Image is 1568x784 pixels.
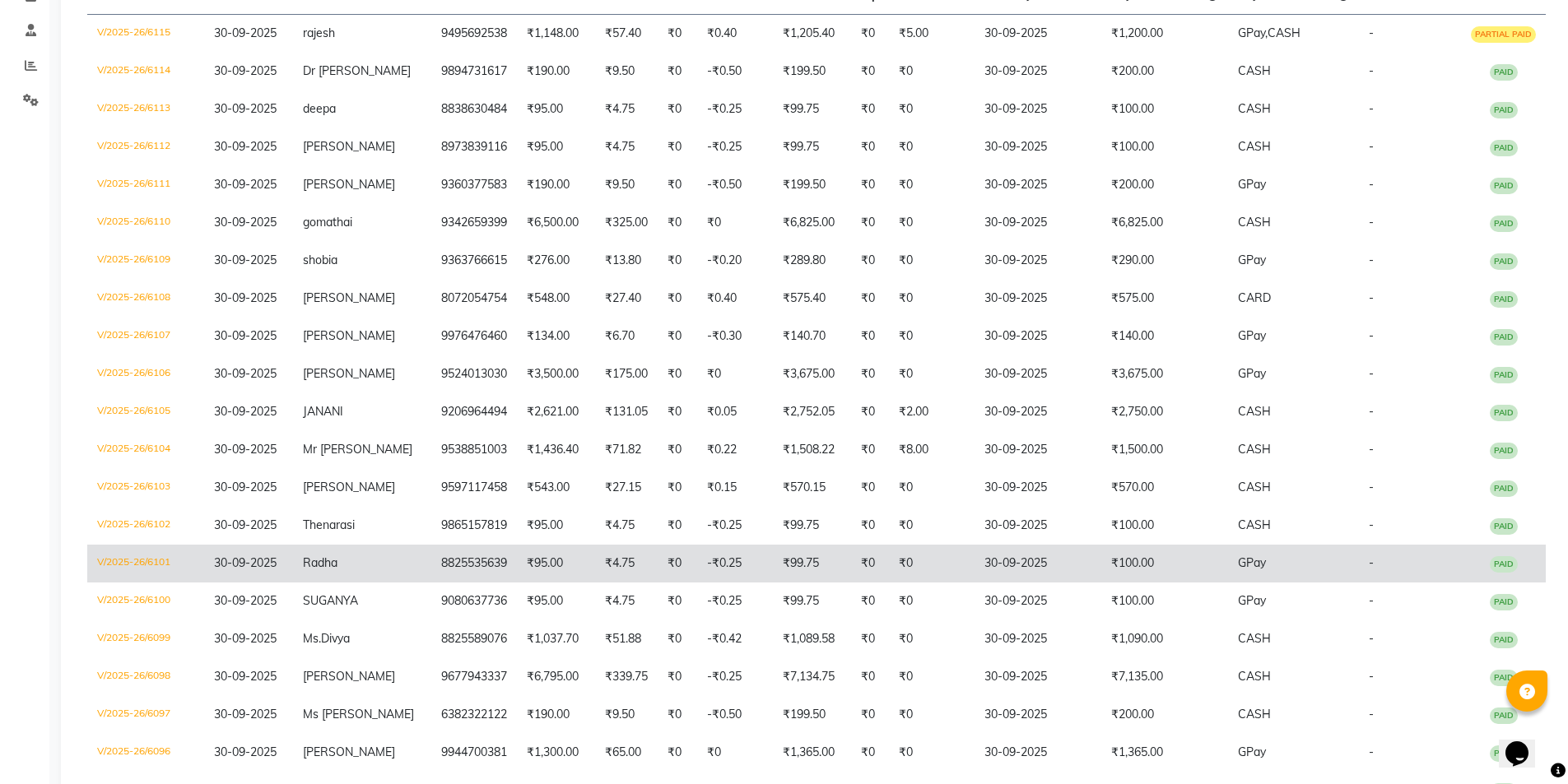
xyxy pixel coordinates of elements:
[773,393,851,431] td: ₹2,752.05
[517,53,595,90] td: ₹190.00
[1490,140,1518,156] span: PAID
[431,204,517,242] td: 9342659399
[658,90,697,128] td: ₹0
[773,696,851,734] td: ₹199.50
[214,480,277,494] span: 30-09-2025
[303,366,395,381] span: [PERSON_NAME]
[1490,291,1518,308] span: PAID
[658,696,697,734] td: ₹0
[1369,101,1374,116] span: -
[1369,517,1374,532] span: -
[1101,545,1228,582] td: ₹100.00
[431,53,517,90] td: 9894731617
[1268,26,1300,40] span: CASH
[773,204,851,242] td: ₹6,825.00
[1369,480,1374,494] span: -
[1101,393,1228,431] td: ₹2,750.00
[214,26,277,40] span: 30-09-2025
[1369,290,1374,305] span: -
[87,128,204,166] td: V/2025-26/6112
[975,582,1101,620] td: 30-09-2025
[773,469,851,507] td: ₹570.15
[1101,166,1228,204] td: ₹200.00
[773,166,851,204] td: ₹199.50
[1471,26,1536,43] span: PARTIAL PAID
[1101,90,1228,128] td: ₹100.00
[214,215,277,230] span: 30-09-2025
[658,582,697,620] td: ₹0
[1369,593,1374,608] span: -
[431,620,517,658] td: 8825589076
[851,658,889,696] td: ₹0
[303,631,350,646] span: Ms.Divya
[697,620,773,658] td: -₹0.42
[1238,480,1271,494] span: CASH
[595,431,658,469] td: ₹71.82
[517,431,595,469] td: ₹1,436.40
[851,242,889,280] td: ₹0
[303,177,395,192] span: [PERSON_NAME]
[1101,15,1228,53] td: ₹1,200.00
[517,355,595,393] td: ₹3,500.00
[595,582,658,620] td: ₹4.75
[975,90,1101,128] td: 30-09-2025
[975,469,1101,507] td: 30-09-2025
[431,431,517,469] td: 9538851003
[214,404,277,419] span: 30-09-2025
[1490,329,1518,346] span: PAID
[1369,63,1374,78] span: -
[697,355,773,393] td: ₹0
[214,101,277,116] span: 30-09-2025
[87,355,204,393] td: V/2025-26/6106
[517,204,595,242] td: ₹6,500.00
[889,166,975,204] td: ₹0
[87,15,204,53] td: V/2025-26/6115
[87,318,204,355] td: V/2025-26/6107
[658,318,697,355] td: ₹0
[303,139,395,154] span: [PERSON_NAME]
[1238,215,1271,230] span: CASH
[975,355,1101,393] td: 30-09-2025
[658,431,697,469] td: ₹0
[87,658,204,696] td: V/2025-26/6098
[1490,518,1518,535] span: PAID
[697,128,773,166] td: -₹0.25
[1238,26,1268,40] span: GPay,
[658,15,697,53] td: ₹0
[87,620,204,658] td: V/2025-26/6099
[214,328,277,343] span: 30-09-2025
[1490,102,1518,118] span: PAID
[658,204,697,242] td: ₹0
[431,545,517,582] td: 8825535639
[1369,177,1374,192] span: -
[697,280,773,318] td: ₹0.40
[595,166,658,204] td: ₹9.50
[1369,669,1374,684] span: -
[214,63,277,78] span: 30-09-2025
[303,253,337,267] span: shobia
[851,15,889,53] td: ₹0
[773,53,851,90] td: ₹199.50
[975,128,1101,166] td: 30-09-2025
[517,128,595,166] td: ₹95.00
[889,128,975,166] td: ₹0
[1238,669,1271,684] span: CASH
[851,696,889,734] td: ₹0
[1101,582,1228,620] td: ₹100.00
[1369,328,1374,343] span: -
[658,545,697,582] td: ₹0
[697,15,773,53] td: ₹0.40
[975,658,1101,696] td: 30-09-2025
[517,658,595,696] td: ₹6,795.00
[517,242,595,280] td: ₹276.00
[303,555,337,570] span: Radha
[851,128,889,166] td: ₹0
[851,53,889,90] td: ₹0
[1490,64,1518,81] span: PAID
[1101,242,1228,280] td: ₹290.00
[595,696,658,734] td: ₹9.50
[889,393,975,431] td: ₹2.00
[889,620,975,658] td: ₹0
[431,507,517,545] td: 9865157819
[773,431,851,469] td: ₹1,508.22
